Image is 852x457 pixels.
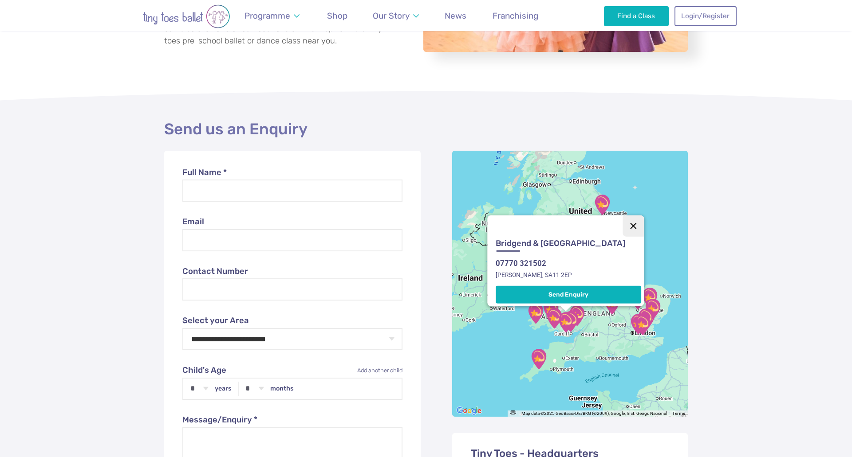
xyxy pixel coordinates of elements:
label: Select your Area [182,315,402,327]
span: Shop [327,11,347,21]
div: Colchester [642,298,664,320]
a: Shop [323,5,351,26]
label: Child's Age [182,364,402,377]
div: Dartford, Bexley & Sidcup [627,313,649,335]
button: Keyboard shortcuts [510,410,516,420]
span: Programme [245,11,290,21]
div: Pembrokeshire [525,302,547,324]
div: Essex West (Wickford, Basildon & Orsett) [635,308,657,330]
span: News [445,11,466,21]
img: Google [454,405,484,417]
span: Franchising [493,11,538,21]
a: Terms (opens in new tab) [672,411,685,417]
div: Cornwall & Devon [528,348,550,370]
span: Map data ©2025 GeoBasis-DE/BKG (©2009), Google, Inst. Geogr. Nacional [521,411,667,416]
label: Email [182,216,402,228]
div: Newport [559,310,581,332]
div: Essex Mid & South [636,308,658,330]
button: Send Enquiry [495,286,641,304]
h3: Bridgend & [GEOGRAPHIC_DATA] [495,238,625,249]
h2: Send us an Enquiry [164,120,688,139]
a: Login/Register [674,6,737,26]
div: Monmouthshire, Torfaen & Blaenau Gwent [566,305,588,327]
a: 07770 321502 [495,260,546,268]
a: Add another child [357,366,402,375]
label: months [270,385,294,393]
a: News [441,5,471,26]
a: Franchising [488,5,542,26]
a: Programme [240,5,304,26]
button: Close [623,215,644,237]
div: Newcastle Upon Tyne [591,194,613,216]
div: Bridgend & Vale of Glamorgan [555,311,577,333]
label: years [215,385,232,393]
address: [PERSON_NAME], SA11 2EP [495,271,641,278]
span: Our Story [373,11,410,21]
label: Message/Enquiry * [182,414,402,426]
a: Our Story [369,5,423,26]
div: Cambridge [627,288,649,310]
label: Full Name * [182,167,402,179]
div: Suffolk [639,287,661,309]
a: Find a Class [604,6,669,26]
img: tiny toes ballet [115,4,257,28]
label: Contact Number [182,266,402,278]
a: Open this area in Google Maps (opens a new window) [454,405,484,417]
div: Cardiff [560,310,582,332]
div: Swansea, Neath Port Talbot and Llanelli [543,307,565,329]
div: Gravesend & Medway [631,314,654,336]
